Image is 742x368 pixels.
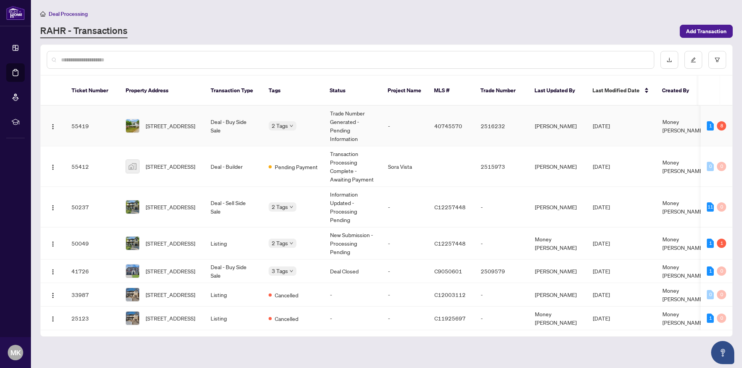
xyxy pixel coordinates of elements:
span: edit [691,57,696,63]
td: [PERSON_NAME] [529,146,587,187]
img: thumbnail-img [126,200,139,214]
div: 1 [707,121,714,131]
img: thumbnail-img [126,312,139,325]
span: Cancelled [275,291,298,299]
span: 40745570 [434,122,462,129]
td: [PERSON_NAME] [529,283,587,307]
button: Open asap [711,341,734,364]
span: [DATE] [593,291,610,298]
div: 1 [707,239,714,248]
span: C11925697 [434,315,466,322]
div: 0 [717,162,726,171]
td: New Submission - Processing Pending [324,227,382,259]
button: Logo [47,312,59,324]
span: download [667,57,672,63]
th: Last Updated By [528,76,586,106]
div: 0 [717,314,726,323]
button: edit [684,51,702,69]
span: Money [PERSON_NAME] [662,287,704,302]
td: Deal - Buy Side Sale [204,106,262,146]
span: home [40,11,46,17]
span: down [289,124,293,128]
td: Listing [204,227,262,259]
td: [PERSON_NAME] [529,187,587,227]
span: down [289,205,293,209]
td: - [382,259,428,283]
span: Money [PERSON_NAME] [662,263,704,279]
span: [STREET_ADDRESS] [146,267,195,275]
div: 8 [717,121,726,131]
img: Logo [50,241,56,247]
span: [DATE] [593,122,610,129]
th: Last Modified Date [586,76,656,106]
img: Logo [50,164,56,170]
button: Logo [47,288,59,301]
img: thumbnail-img [126,265,139,278]
span: [STREET_ADDRESS] [146,122,195,130]
td: Money [PERSON_NAME] [529,227,587,259]
span: 3 Tags [272,266,288,275]
span: [DATE] [593,204,610,210]
th: MLS # [428,76,474,106]
span: Deal Processing [49,10,88,17]
td: 2516232 [475,106,529,146]
td: 55412 [65,146,119,187]
td: 41726 [65,259,119,283]
th: Project Name [381,76,428,106]
th: Created By [656,76,702,106]
span: C12003112 [434,291,466,298]
td: Sora Vista [382,146,428,187]
span: [DATE] [593,315,610,322]
td: Listing [204,307,262,330]
td: Deal - Buy Side Sale [204,259,262,283]
span: down [289,241,293,245]
td: 50049 [65,227,119,259]
span: [DATE] [593,240,610,247]
td: - [382,106,428,146]
td: - [475,187,529,227]
div: 0 [707,162,714,171]
td: - [382,187,428,227]
td: 55419 [65,106,119,146]
td: 2509579 [475,259,529,283]
img: Logo [50,269,56,275]
div: 1 [707,314,714,323]
span: [DATE] [593,163,610,170]
td: Transaction Processing Complete - Awaiting Payment [324,146,382,187]
span: down [289,269,293,273]
td: Deal - Sell Side Sale [204,187,262,227]
td: - [475,283,529,307]
th: Tags [262,76,323,106]
div: 0 [717,266,726,276]
th: Status [323,76,381,106]
span: C9050601 [434,268,462,275]
td: 25123 [65,307,119,330]
td: Deal Closed [324,259,382,283]
div: 0 [717,290,726,299]
span: [DATE] [593,268,610,275]
div: 0 [717,202,726,212]
td: - [382,307,428,330]
span: [STREET_ADDRESS] [146,162,195,171]
td: Information Updated - Processing Pending [324,187,382,227]
span: MK [10,347,21,358]
td: Trade Number Generated - Pending Information [324,106,382,146]
th: Property Address [119,76,204,106]
img: Logo [50,292,56,298]
span: C12257448 [434,240,466,247]
td: - [324,307,382,330]
td: 33987 [65,283,119,307]
span: Money [PERSON_NAME] [662,118,704,134]
div: 1 [717,239,726,248]
button: Logo [47,201,59,213]
img: Logo [50,124,56,130]
button: Logo [47,160,59,173]
span: [STREET_ADDRESS] [146,314,195,322]
td: [PERSON_NAME] [529,106,587,146]
td: Listing [204,283,262,307]
button: download [660,51,678,69]
span: Money [PERSON_NAME] [662,236,704,251]
span: 2 Tags [272,121,288,130]
td: [PERSON_NAME] [529,259,587,283]
td: - [475,227,529,259]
